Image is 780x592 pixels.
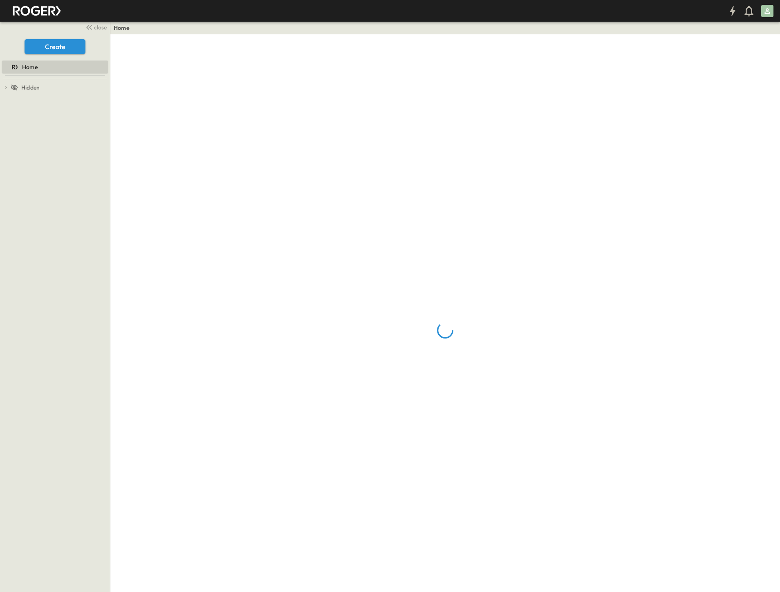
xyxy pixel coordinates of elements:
button: Create [25,39,85,54]
nav: breadcrumbs [114,24,134,32]
span: close [94,23,107,31]
button: close [82,21,108,33]
span: Home [22,63,38,71]
a: Home [114,24,130,32]
span: Hidden [21,83,40,92]
a: Home [2,61,107,73]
